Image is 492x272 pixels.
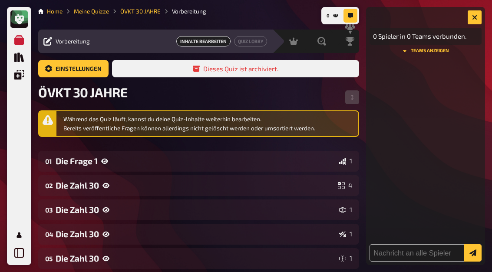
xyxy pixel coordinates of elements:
div: 05 [45,255,52,262]
div: 01 [45,157,52,165]
li: ÖVKT 30 JAHRE [109,7,161,16]
input: Nachricht an alle Spieler [370,244,482,262]
div: Die Zahl 30 [56,253,336,263]
div: Die Zahl 30 [56,229,336,239]
div: Dieses Quiz ist archiviert. [112,60,359,77]
button: Reihenfolge anpassen [345,90,359,104]
button: 0 [323,9,342,23]
div: Die Zahl 30 [56,180,334,190]
a: Quiz Sammlung [10,49,28,66]
li: Home [47,7,63,16]
a: Meine Quizze [10,31,28,49]
span: 0 [327,13,330,18]
a: Einstellungen [38,60,109,77]
span: Vorbereitung [56,38,90,45]
p: 0 Spieler in 0 Teams verbunden. [373,31,478,41]
a: Einblendungen [10,66,28,83]
button: Teams anzeigen [370,48,482,53]
div: 03 [45,206,52,214]
div: Während das Quiz läuft, kannst du deine Quiz-Inhalte weiterhin bearbeiten. Bereits veröffentliche... [63,115,355,133]
div: 02 [45,182,52,189]
a: Home [47,8,63,15]
div: 1 [339,206,352,213]
a: Quiz Lobby [234,36,267,46]
li: Meine Quizze [63,7,109,16]
span: ÖVKT 30 JAHRE [38,84,127,100]
div: Die Frage 1 [56,156,336,166]
div: 1 [339,158,352,165]
div: Die Zahl 30 [56,205,336,215]
div: 1 [339,231,352,238]
div: 1 [339,255,352,262]
a: ÖVKT 30 JAHRE [120,8,161,15]
a: Meine Quizze [74,8,109,15]
li: Vorbereitung [161,7,206,16]
div: 4 [338,182,352,189]
span: Inhalte Bearbeiten [176,36,231,46]
a: Mein Konto [10,226,28,244]
div: 04 [45,230,52,238]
